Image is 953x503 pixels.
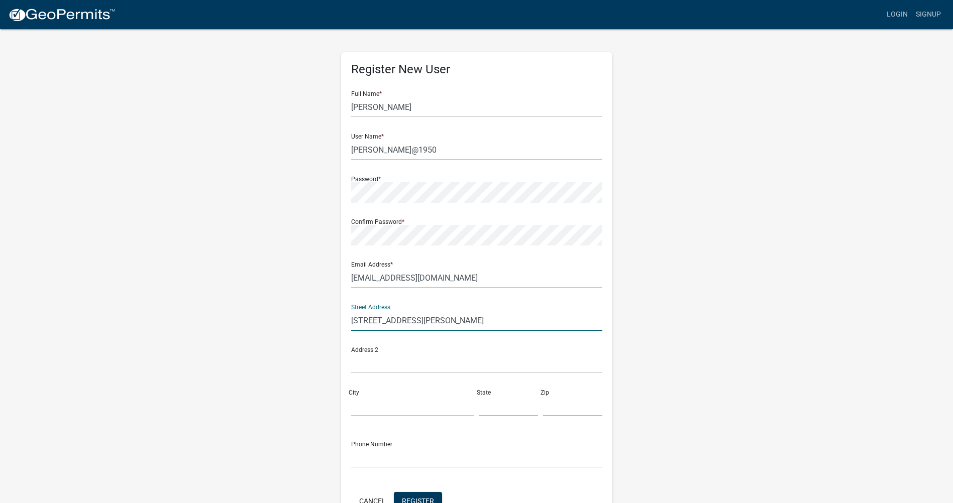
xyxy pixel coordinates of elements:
[351,62,602,77] h5: Register New User
[912,5,945,24] a: Signup
[883,5,912,24] a: Login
